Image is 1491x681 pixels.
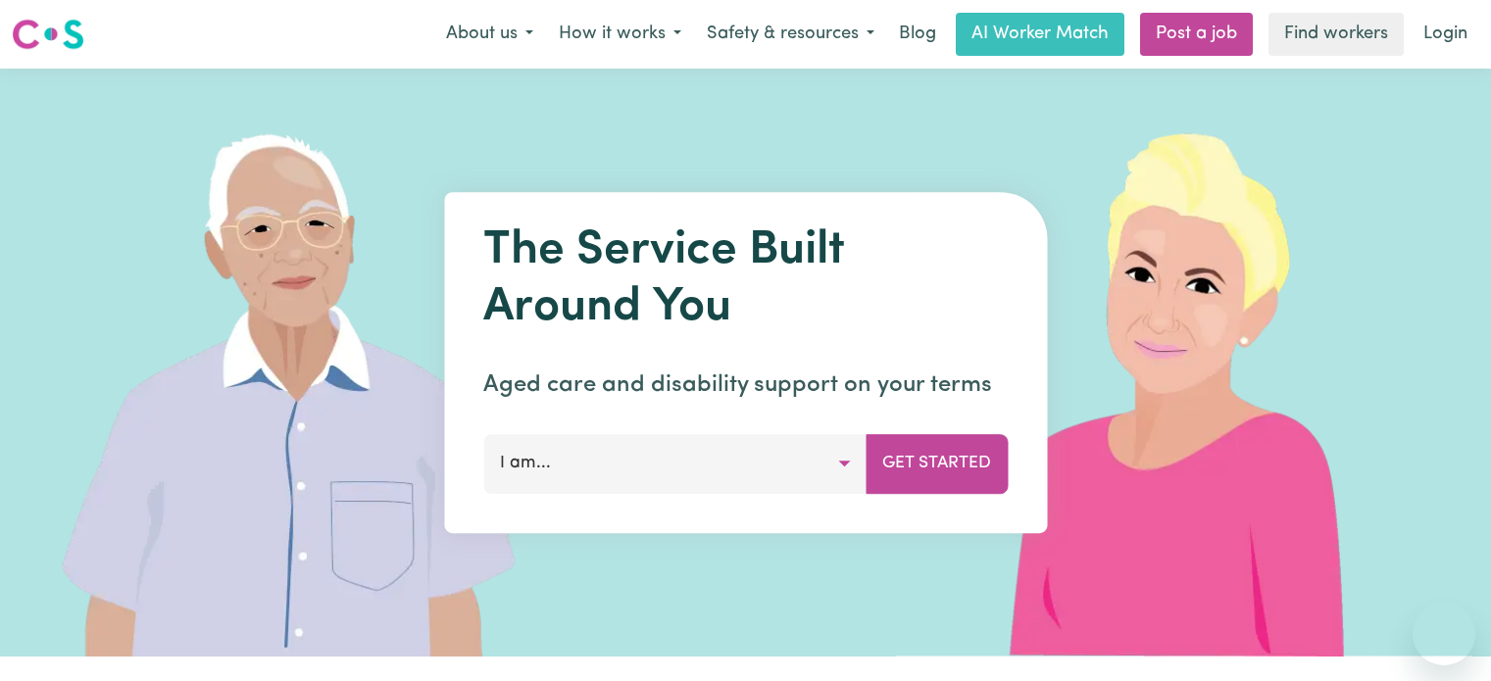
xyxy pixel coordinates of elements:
a: Post a job [1140,13,1253,56]
h1: The Service Built Around You [483,223,1008,336]
a: AI Worker Match [956,13,1124,56]
img: Careseekers logo [12,17,84,52]
a: Blog [887,13,948,56]
a: Careseekers logo [12,12,84,57]
a: Find workers [1268,13,1404,56]
button: How it works [546,14,694,55]
button: I am... [483,434,867,493]
p: Aged care and disability support on your terms [483,367,1008,403]
button: Safety & resources [694,14,887,55]
button: About us [433,14,546,55]
a: Login [1412,13,1479,56]
iframe: Button to launch messaging window [1413,603,1475,665]
button: Get Started [866,434,1008,493]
